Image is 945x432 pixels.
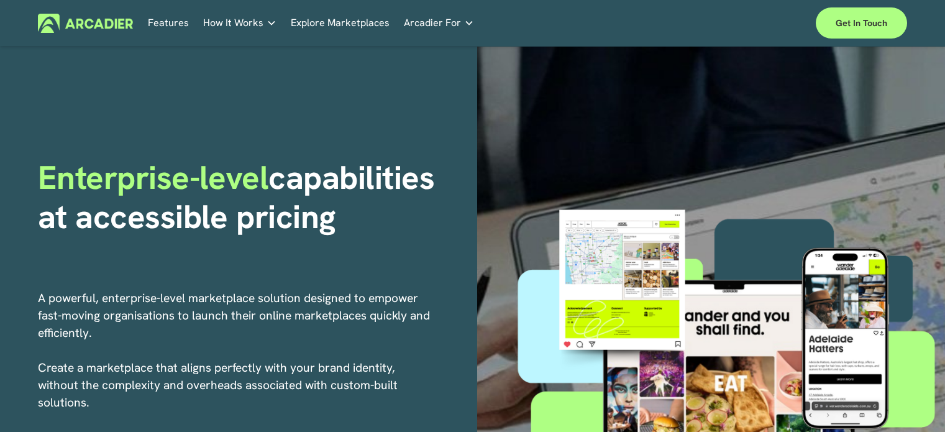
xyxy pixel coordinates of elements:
a: Get in touch [816,7,907,39]
span: Enterprise-level [38,156,269,199]
a: Features [148,14,189,33]
a: folder dropdown [203,14,276,33]
a: Explore Marketplaces [291,14,390,33]
span: How It Works [203,14,263,32]
a: folder dropdown [404,14,474,33]
strong: capabilities at accessible pricing [38,156,443,237]
img: Arcadier [38,14,133,33]
span: Arcadier For [404,14,461,32]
